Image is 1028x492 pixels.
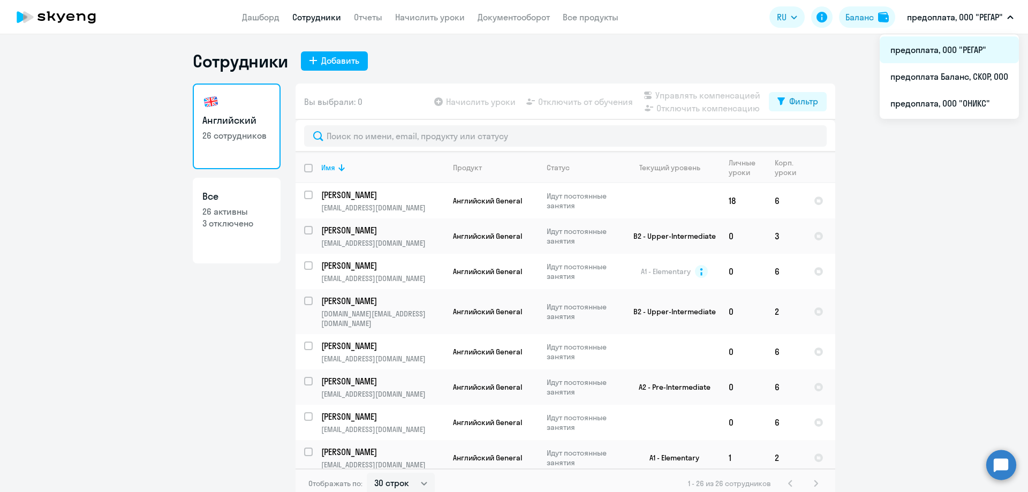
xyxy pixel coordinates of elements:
p: [EMAIL_ADDRESS][DOMAIN_NAME] [321,238,444,248]
p: Идут постоянные занятия [547,413,620,432]
a: [PERSON_NAME] [321,446,444,458]
a: [PERSON_NAME] [321,375,444,387]
a: Все26 активны3 отключено [193,178,281,263]
h1: Сотрудники [193,50,288,72]
span: Английский General [453,307,522,316]
div: Добавить [321,54,359,67]
a: Документооборот [478,12,550,22]
span: RU [777,11,787,24]
span: Английский General [453,453,522,463]
span: Английский General [453,418,522,427]
span: 1 - 26 из 26 сотрудников [688,479,771,488]
span: Отображать по: [308,479,362,488]
p: [EMAIL_ADDRESS][DOMAIN_NAME] [321,425,444,434]
div: Статус [547,163,620,172]
p: [DOMAIN_NAME][EMAIL_ADDRESS][DOMAIN_NAME] [321,309,444,328]
span: A1 - Elementary [641,267,691,276]
p: Идут постоянные занятия [547,342,620,361]
button: предоплата, ООО "РЕГАР" [902,4,1019,30]
div: Продукт [453,163,538,172]
p: [EMAIL_ADDRESS][DOMAIN_NAME] [321,354,444,364]
td: 0 [720,334,766,369]
p: 3 отключено [202,217,271,229]
p: [PERSON_NAME] [321,189,442,201]
img: english [202,93,220,110]
p: [PERSON_NAME] [321,260,442,271]
p: [PERSON_NAME] [321,224,442,236]
td: 0 [720,405,766,440]
p: предоплата, ООО "РЕГАР" [907,11,1003,24]
h3: Все [202,190,271,203]
td: 18 [720,183,766,218]
p: 26 активны [202,206,271,217]
td: 0 [720,369,766,405]
button: Фильтр [769,92,827,111]
td: 6 [766,183,805,218]
div: Корп. уроки [775,158,805,177]
p: Идут постоянные занятия [547,302,620,321]
p: Идут постоянные занятия [547,448,620,467]
td: 0 [720,289,766,334]
button: Балансbalance [839,6,895,28]
a: [PERSON_NAME] [321,189,444,201]
img: balance [878,12,889,22]
p: [PERSON_NAME] [321,446,442,458]
td: 2 [766,289,805,334]
p: [EMAIL_ADDRESS][DOMAIN_NAME] [321,274,444,283]
td: B2 - Upper-Intermediate [621,289,720,334]
p: [PERSON_NAME] [321,295,442,307]
td: 3 [766,218,805,254]
div: Личные уроки [729,158,766,177]
span: Английский General [453,347,522,357]
span: Английский General [453,231,522,241]
div: Имя [321,163,335,172]
div: Имя [321,163,444,172]
button: Добавить [301,51,368,71]
td: 6 [766,405,805,440]
a: Все продукты [563,12,618,22]
div: Продукт [453,163,482,172]
span: Английский General [453,196,522,206]
td: A2 - Pre-Intermediate [621,369,720,405]
p: [EMAIL_ADDRESS][DOMAIN_NAME] [321,460,444,470]
p: Идут постоянные занятия [547,191,620,210]
td: A1 - Elementary [621,440,720,475]
div: Фильтр [789,95,818,108]
p: Идут постоянные занятия [547,377,620,397]
td: 6 [766,369,805,405]
h3: Английский [202,113,271,127]
td: B2 - Upper-Intermediate [621,218,720,254]
a: Начислить уроки [395,12,465,22]
button: RU [769,6,805,28]
p: Идут постоянные занятия [547,226,620,246]
td: 0 [720,254,766,289]
a: Отчеты [354,12,382,22]
p: 26 сотрудников [202,130,271,141]
td: 1 [720,440,766,475]
div: Текущий уровень [639,163,700,172]
a: [PERSON_NAME] [321,295,444,307]
div: Текущий уровень [629,163,720,172]
p: [EMAIL_ADDRESS][DOMAIN_NAME] [321,389,444,399]
td: 0 [720,218,766,254]
p: [PERSON_NAME] [321,411,442,422]
input: Поиск по имени, email, продукту или статусу [304,125,827,147]
td: 6 [766,254,805,289]
td: 6 [766,334,805,369]
a: Английский26 сотрудников [193,84,281,169]
div: Корп. уроки [775,158,798,177]
a: [PERSON_NAME] [321,260,444,271]
p: [EMAIL_ADDRESS][DOMAIN_NAME] [321,203,444,213]
span: Английский General [453,267,522,276]
p: [PERSON_NAME] [321,340,442,352]
ul: RU [880,34,1019,119]
td: 2 [766,440,805,475]
a: [PERSON_NAME] [321,340,444,352]
a: Сотрудники [292,12,341,22]
a: [PERSON_NAME] [321,411,444,422]
div: Личные уроки [729,158,759,177]
div: Баланс [845,11,874,24]
p: [PERSON_NAME] [321,375,442,387]
a: Дашборд [242,12,279,22]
